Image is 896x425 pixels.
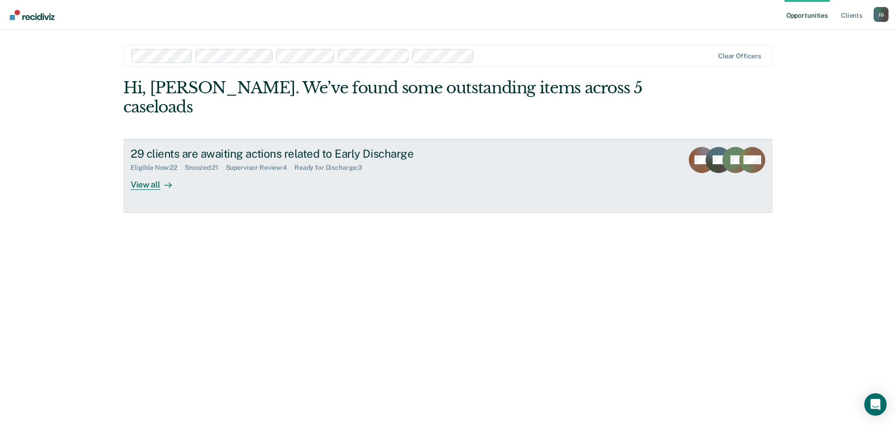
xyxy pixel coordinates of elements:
div: Open Intercom Messenger [864,393,887,416]
div: Clear officers [718,52,761,60]
div: Eligible Now : 22 [131,164,185,172]
div: 29 clients are awaiting actions related to Early Discharge [131,147,458,160]
div: Supervisor Review : 4 [226,164,294,172]
button: Profile dropdown button [874,7,889,22]
div: Ready for Discharge : 3 [294,164,370,172]
div: Hi, [PERSON_NAME]. We’ve found some outstanding items across 5 caseloads [123,78,643,117]
img: Recidiviz [10,10,55,20]
a: 29 clients are awaiting actions related to Early DischargeEligible Now:22Snoozed:21Supervisor Rev... [123,139,773,213]
div: View all [131,172,183,190]
div: Snoozed : 21 [185,164,226,172]
div: J G [874,7,889,22]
